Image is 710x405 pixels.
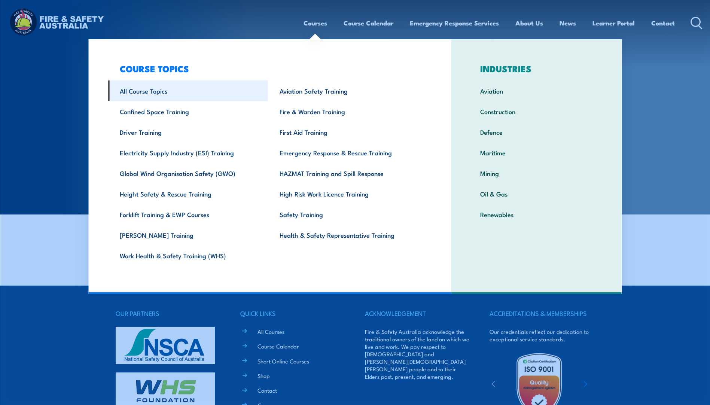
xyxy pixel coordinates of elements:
[258,342,299,350] a: Course Calendar
[258,357,309,365] a: Short Online Courses
[469,101,604,122] a: Construction
[268,183,428,204] a: High Risk Work Licence Training
[108,80,268,101] a: All Course Topics
[268,142,428,163] a: Emergency Response & Rescue Training
[469,63,604,74] h3: INDUSTRIES
[469,183,604,204] a: Oil & Gas
[469,163,604,183] a: Mining
[469,80,604,101] a: Aviation
[490,308,594,319] h4: ACCREDITATIONS & MEMBERSHIPS
[515,13,543,33] a: About Us
[592,13,635,33] a: Learner Portal
[304,13,327,33] a: Courses
[469,204,604,225] a: Renewables
[108,245,268,266] a: Work Health & Safety Training (WHS)
[572,372,637,398] img: ewpa-logo
[365,328,470,380] p: Fire & Safety Australia acknowledge the traditional owners of the land on which we live and work....
[344,13,393,33] a: Course Calendar
[268,225,428,245] a: Health & Safety Representative Training
[258,372,270,380] a: Shop
[469,122,604,142] a: Defence
[108,163,268,183] a: Global Wind Organisation Safety (GWO)
[560,13,576,33] a: News
[651,13,675,33] a: Contact
[268,101,428,122] a: Fire & Warden Training
[108,101,268,122] a: Confined Space Training
[108,63,428,74] h3: COURSE TOPICS
[268,80,428,101] a: Aviation Safety Training
[116,308,220,319] h4: OUR PARTNERS
[268,163,428,183] a: HAZMAT Training and Spill Response
[108,183,268,204] a: Height Safety & Rescue Training
[490,328,594,343] p: Our credentials reflect our dedication to exceptional service standards.
[240,308,345,319] h4: QUICK LINKS
[469,142,604,163] a: Maritime
[116,327,215,364] img: nsca-logo-footer
[108,122,268,142] a: Driver Training
[268,204,428,225] a: Safety Training
[268,122,428,142] a: First Aid Training
[108,142,268,163] a: Electricity Supply Industry (ESI) Training
[258,386,277,394] a: Contact
[258,328,284,335] a: All Courses
[410,13,499,33] a: Emergency Response Services
[108,204,268,225] a: Forklift Training & EWP Courses
[365,308,470,319] h4: ACKNOWLEDGEMENT
[108,225,268,245] a: [PERSON_NAME] Training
